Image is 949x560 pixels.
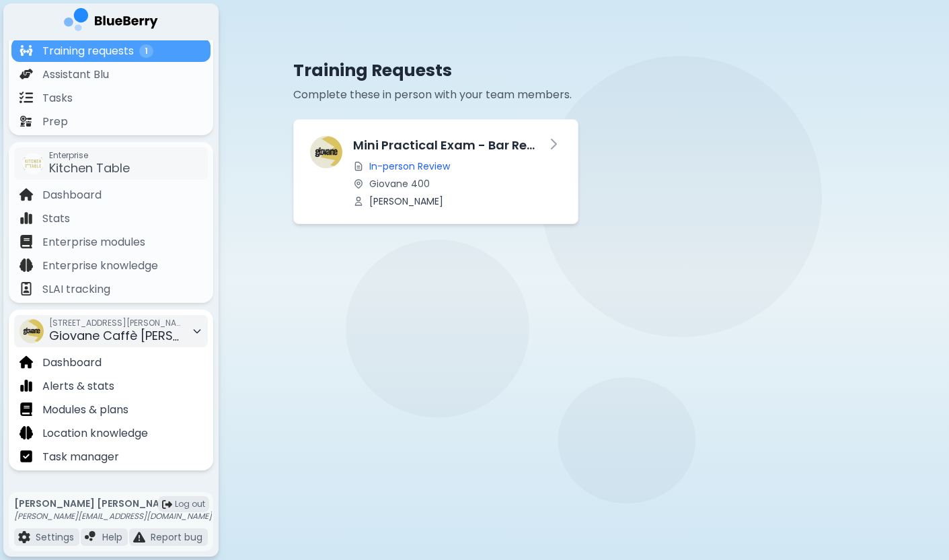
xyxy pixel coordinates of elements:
[42,43,134,59] p: Training requests
[20,211,33,225] img: file icon
[20,258,33,272] img: file icon
[20,426,33,440] img: file icon
[42,67,109,83] p: Assistant Blu
[20,355,33,369] img: file icon
[42,425,148,442] p: Location knowledge
[42,402,128,418] p: Modules & plans
[42,449,119,465] p: Task manager
[18,531,30,543] img: file icon
[42,258,158,274] p: Enterprise knowledge
[20,114,33,128] img: file icon
[42,90,73,106] p: Tasks
[85,531,97,543] img: file icon
[49,327,237,344] span: Giovane Caffè [PERSON_NAME]
[14,497,212,510] p: [PERSON_NAME] [PERSON_NAME]
[133,531,145,543] img: file icon
[369,160,450,172] p: In-person Review
[49,160,130,176] span: Kitchen Table
[36,531,74,543] p: Settings
[20,379,33,392] img: file icon
[14,511,212,522] p: [PERSON_NAME][EMAIL_ADDRESS][DOMAIN_NAME]
[42,114,68,130] p: Prep
[49,318,184,328] span: [STREET_ADDRESS][PERSON_NAME]
[162,499,172,510] img: logout
[369,178,430,190] p: Giovane 400
[369,195,443,207] p: [PERSON_NAME]
[20,450,33,463] img: file icon
[42,187,102,203] p: Dashboard
[42,211,70,227] p: Stats
[20,44,33,57] img: file icon
[49,150,130,161] span: Enterprise
[151,531,202,543] p: Report bug
[64,8,158,36] img: company logo
[42,378,114,394] p: Alerts & stats
[20,282,33,295] img: file icon
[20,188,33,201] img: file icon
[310,136,342,168] img: company thumbnail
[175,499,205,510] span: Log out
[42,355,102,371] p: Dashboard
[139,44,153,58] span: 1
[20,235,33,248] img: file icon
[102,531,122,543] p: Help
[20,319,44,343] img: company thumbnail
[20,67,33,81] img: file icon
[22,153,44,174] img: company thumbnail
[353,136,535,155] h3: Mini Practical Exam - Bar Readiness
[293,87,874,103] p: Complete these in person with your team members.
[20,91,33,104] img: file icon
[20,403,33,416] img: file icon
[42,281,110,297] p: SLAI tracking
[42,234,145,250] p: Enterprise modules
[293,59,874,81] h1: Training Requests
